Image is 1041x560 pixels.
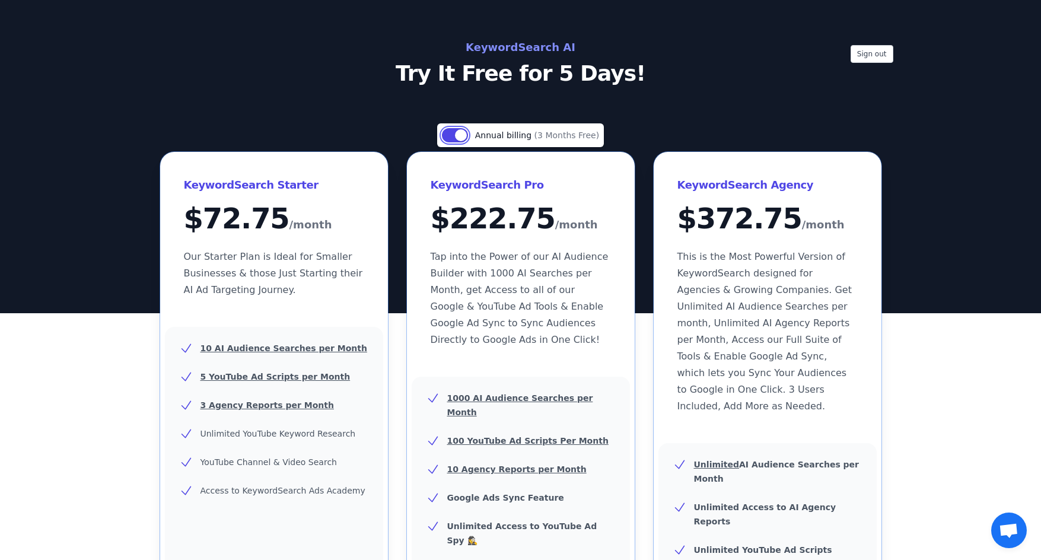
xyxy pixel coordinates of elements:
b: Unlimited Access to AI Agency Reports [694,502,836,526]
b: AI Audience Searches per Month [694,460,859,483]
span: (3 Months Free) [534,131,600,140]
span: /month [555,215,598,234]
button: Sign out [851,45,893,63]
span: Access to KeywordSearch Ads Academy [200,486,365,495]
span: /month [289,215,332,234]
h3: KeywordSearch Pro [431,176,611,195]
a: Open de chat [991,513,1027,548]
u: 10 AI Audience Searches per Month [200,343,367,353]
u: Unlimited [694,460,740,469]
div: $ 222.75 [431,204,611,234]
p: Try It Free for 5 Days! [255,62,787,85]
u: 1000 AI Audience Searches per Month [447,393,593,417]
span: /month [802,215,845,234]
b: Unlimited Access to YouTube Ad Spy 🕵️‍♀️ [447,521,597,545]
b: Google Ads Sync Feature [447,493,564,502]
div: $ 372.75 [677,204,858,234]
u: 5 YouTube Ad Scripts per Month [200,372,351,381]
span: YouTube Channel & Video Search [200,457,337,467]
span: This is the Most Powerful Version of KeywordSearch designed for Agencies & Growing Companies. Get... [677,251,852,412]
u: 10 Agency Reports per Month [447,464,587,474]
span: Unlimited YouTube Keyword Research [200,429,356,438]
b: Unlimited YouTube Ad Scripts [694,545,832,555]
h3: KeywordSearch Agency [677,176,858,195]
div: $ 72.75 [184,204,364,234]
h3: KeywordSearch Starter [184,176,364,195]
u: 3 Agency Reports per Month [200,400,334,410]
u: 100 YouTube Ad Scripts Per Month [447,436,609,446]
span: Annual billing [475,131,534,140]
h2: KeywordSearch AI [255,38,787,57]
span: Tap into the Power of our AI Audience Builder with 1000 AI Searches per Month, get Access to all ... [431,251,609,345]
span: Our Starter Plan is Ideal for Smaller Businesses & those Just Starting their AI Ad Targeting Jour... [184,251,363,295]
